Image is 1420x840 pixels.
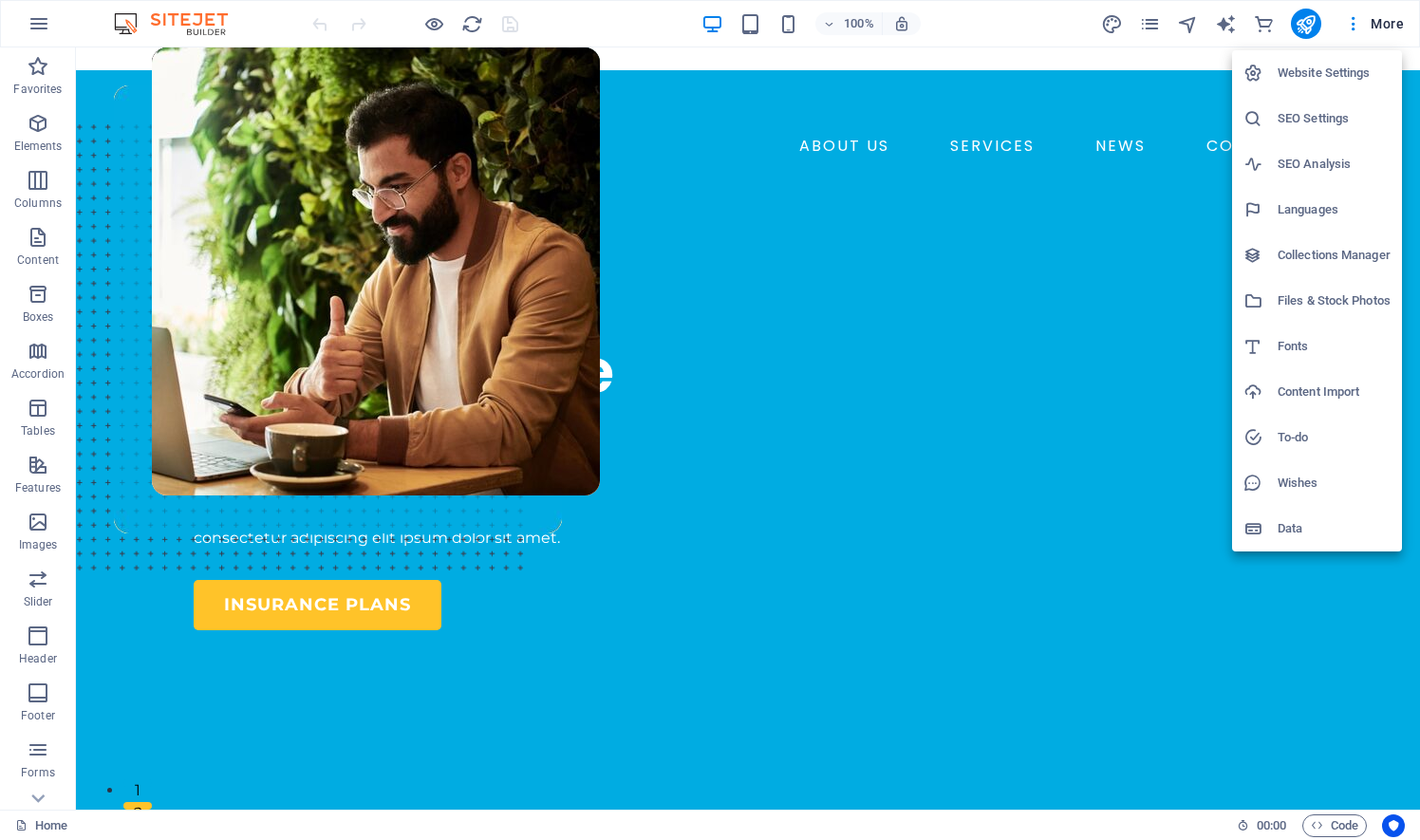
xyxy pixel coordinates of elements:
[1278,198,1391,221] h6: Languages
[1278,517,1391,540] h6: Data
[1278,335,1391,358] h6: Fonts
[1278,289,1391,312] h6: Files & Stock Photos
[1278,153,1391,176] h6: SEO Analysis
[1278,244,1391,267] h6: Collections Manager
[1278,472,1391,495] h6: Wishes
[1278,107,1391,130] h6: SEO Settings
[1278,62,1391,84] h6: Website Settings
[1278,381,1391,403] h6: Content Import
[1278,426,1391,449] h6: To-do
